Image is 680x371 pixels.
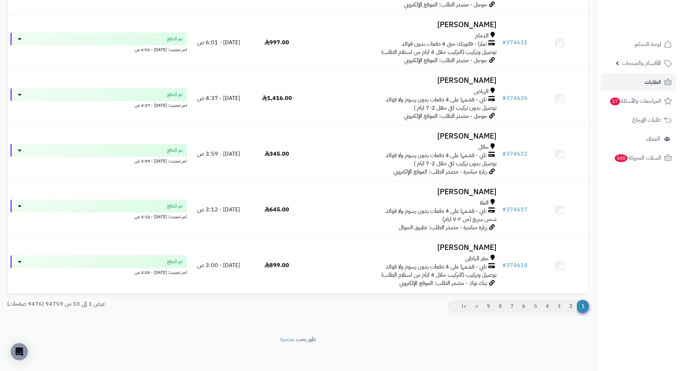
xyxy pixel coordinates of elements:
span: [DATE] - 3:00 ص [197,261,240,270]
h3: [PERSON_NAME] [309,244,497,252]
a: 9 [482,300,494,313]
span: [DATE] - 6:01 ص [197,38,240,47]
div: اخر تحديث: [DATE] - 6:01 ص [10,45,187,53]
a: 4 [541,300,553,313]
span: العلا [480,199,489,207]
a: > [470,300,483,313]
a: #374617 [502,205,528,214]
span: 17 [610,97,620,105]
span: 1 [576,300,589,313]
span: [DATE] - 4:37 ص [197,94,240,102]
span: زيارة مباشرة - مصدر الطلب: الموقع الإلكتروني [394,167,487,176]
span: جوجل - مصدر الطلب: الموقع الإلكتروني [404,0,487,9]
a: 3 [553,300,565,313]
span: 1,416.00 [262,94,292,102]
a: #374631 [502,38,528,47]
a: المراجعات والأسئلة17 [601,92,676,110]
span: تم الدفع [167,147,183,154]
span: تم الدفع [167,202,183,210]
h3: [PERSON_NAME] [309,76,497,85]
span: تم الدفع [167,91,183,98]
span: تم الدفع [167,258,183,265]
a: الطلبات [601,74,676,91]
span: تابي - قسّمها على 4 دفعات بدون رسوم ولا فوائد [386,96,487,104]
span: تابي - قسّمها على 4 دفعات بدون رسوم ولا فوائد [386,263,487,271]
span: 645.00 [265,205,289,214]
span: المراجعات والأسئلة [609,96,661,106]
a: 7 [506,300,518,313]
span: # [502,94,506,102]
span: توصيل وتركيب (التركيب خلال 4 ايام من استلام الطلب) [381,48,497,56]
span: الرياض [474,87,489,96]
span: 345.00 [265,150,289,158]
span: حائل [478,143,489,151]
a: طلبات الإرجاع [601,111,676,129]
img: logo-2.png [631,18,673,33]
div: اخر تحديث: [DATE] - 3:12 ص [10,212,187,220]
span: # [502,205,506,214]
a: السلات المتروكة340 [601,149,676,166]
span: لوحة التحكم [635,39,661,49]
a: 5 [529,300,542,313]
span: العملاء [646,134,660,144]
a: 6 [518,300,530,313]
span: 340 [615,154,628,162]
span: الأقسام والمنتجات [622,58,661,68]
a: 8 [494,300,506,313]
a: متجرة [280,335,293,344]
span: جوجل - مصدر الطلب: الموقع الإلكتروني [404,112,487,120]
span: # [502,150,506,158]
span: # [502,38,506,47]
span: توصيل وتركيب (التركيب خلال 4 ايام من استلام الطلب) [381,271,497,279]
div: اخر تحديث: [DATE] - 4:37 ص [10,101,187,109]
a: #374614 [502,261,528,270]
span: [DATE] - 3:12 ص [197,205,240,214]
a: >| [457,300,471,313]
span: تمارا - فاتورتك حتى 4 دفعات بدون فوائد [402,40,487,48]
a: لوحة التحكم [601,36,676,53]
div: عرض 1 إلى 10 من 94759 (9476 صفحات) [2,300,298,308]
span: زيارة مباشرة - مصدر الطلب: تطبيق الجوال [399,223,487,232]
span: [DATE] - 3:59 ص [197,150,240,158]
span: تيك توك - مصدر الطلب: الموقع الإلكتروني [399,279,487,287]
span: تابي - قسّمها على 4 دفعات بدون رسوم ولا فوائد [386,151,487,160]
a: #374622 [502,150,528,158]
span: تم الدفع [167,35,183,42]
span: الطلبات [645,77,661,87]
div: اخر تحديث: [DATE] - 3:00 ص [10,268,187,276]
span: السلات المتروكة [614,153,661,163]
span: 899.00 [265,261,289,270]
span: حفر الباطن [465,255,489,263]
span: توصيل بدون تركيب (في خلال 2-7 ايام ) [414,159,497,168]
span: شحن سريع (من ٢-٧ ايام) [442,215,497,224]
a: 2 [565,300,577,313]
span: طلبات الإرجاع [632,115,661,125]
span: تابي - قسّمها على 4 دفعات بدون رسوم ولا فوائد [386,207,487,215]
h3: [PERSON_NAME] [309,21,497,29]
span: توصيل بدون تركيب (في خلال 2-7 ايام ) [414,104,497,112]
h3: [PERSON_NAME] [309,188,497,196]
div: Open Intercom Messenger [11,343,28,360]
span: 997.00 [265,38,289,47]
a: العملاء [601,130,676,147]
span: الدمام [475,32,489,40]
a: #374626 [502,94,528,102]
div: اخر تحديث: [DATE] - 3:59 ص [10,157,187,164]
span: # [502,261,506,270]
span: جوجل - مصدر الطلب: الموقع الإلكتروني [404,56,487,65]
h3: [PERSON_NAME] [309,132,497,140]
